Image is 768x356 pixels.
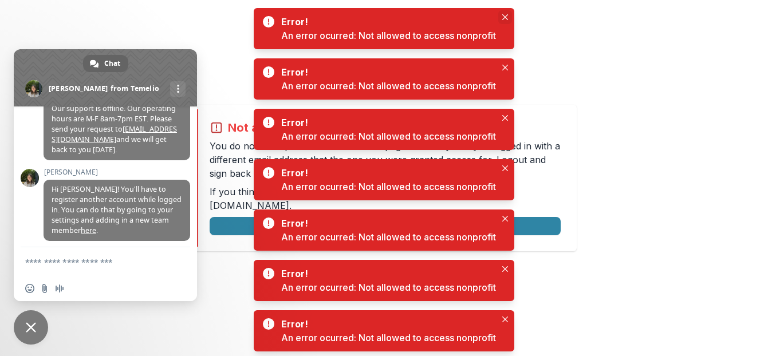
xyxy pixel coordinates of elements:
span: Insert an emoji [25,284,34,293]
p: If you think this is an error, please contact us at . [210,185,561,212]
span: Audio message [55,284,64,293]
h2: Not allowed to view page [228,121,371,135]
button: Close [498,313,512,326]
span: Chat [104,55,120,72]
button: Close [498,111,512,125]
div: Error! [281,317,491,331]
span: Hi [PERSON_NAME]! You'll have to register another account while logged in. You can do that by goi... [52,184,182,235]
div: An error ocurred: Not allowed to access nonprofit [281,29,496,42]
div: Error! [281,166,491,180]
a: Chat [83,55,128,72]
span: [PERSON_NAME] [44,168,190,176]
div: Error! [281,116,491,129]
div: Error! [281,15,491,29]
div: An error ocurred: Not allowed to access nonprofit [281,331,496,345]
div: An error ocurred: Not allowed to access nonprofit [281,180,496,193]
div: Error! [281,216,491,230]
div: An error ocurred: Not allowed to access nonprofit [281,280,496,294]
button: Close [498,10,512,24]
div: Error! [281,65,491,79]
span: Send a file [40,284,49,293]
div: Error! [281,267,491,280]
div: An error ocurred: Not allowed to access nonprofit [281,129,496,143]
button: Close [498,61,512,74]
a: [EMAIL_ADDRESS][DOMAIN_NAME] [52,124,177,144]
div: An error ocurred: Not allowed to access nonprofit [281,79,496,93]
button: Logout [210,217,561,235]
p: You do not have permission to view the page. It is likely that you logged in with a different ema... [210,139,561,180]
textarea: Compose your message... [25,247,163,276]
a: here [81,226,96,235]
button: Close [498,212,512,226]
button: Close [498,161,512,175]
div: An error ocurred: Not allowed to access nonprofit [281,230,496,244]
button: Close [498,262,512,276]
span: Hello! Our support is offline. Our operating hours are M-F 8am-7pm EST. Please send your request ... [52,83,177,155]
a: Close chat [14,310,48,345]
